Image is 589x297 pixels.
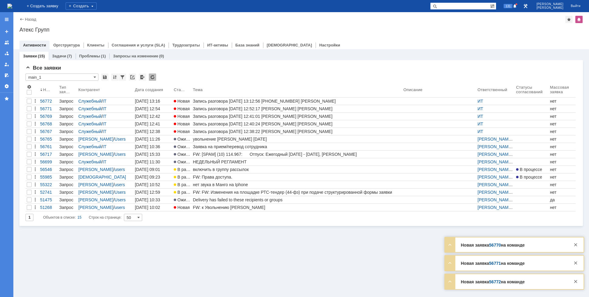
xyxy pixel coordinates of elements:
[39,120,58,128] a: 56768
[173,204,192,211] a: Новая
[135,114,160,119] div: [DATE] 12:42
[173,166,192,173] a: В работе
[193,159,401,164] div: НЕДЕЛЬНЫЙ РЕГЛАМЕНТ
[476,83,515,97] th: Ответственный
[59,99,76,104] div: Запрос на обслуживание
[135,205,160,210] div: [DATE] 10:02
[549,204,576,211] a: нет
[134,113,173,120] a: [DATE] 12:42
[135,129,160,134] div: [DATE] 12:38
[87,43,104,47] a: Клиенты
[58,128,77,135] a: Запрос на обслуживание
[78,197,113,202] a: [PERSON_NAME]
[115,182,125,187] a: users
[173,158,192,166] a: Ожидает ответа контрагента
[192,83,402,97] th: Тема
[58,181,77,188] a: Запрос на обслуживание
[39,196,58,203] a: 51475
[192,151,402,158] a: FW: [SPAM] (10) 114.967: Отпуск: Ежегодный [DATE] - [DATE], [PERSON_NAME]
[173,128,192,135] a: Новая
[135,175,160,179] div: [DATE] 09:23
[192,204,402,211] a: FW: к Увольнению [PERSON_NAME]
[27,84,32,89] span: Настройки
[40,190,57,195] div: 52741
[478,106,483,111] a: ИТ
[78,129,101,134] a: Служебный
[192,97,402,105] a: Запись разговора [DATE] 13:12:56 [PHONE_NUMBER] [PERSON_NAME]
[192,143,402,150] a: Заявка на прием/перевод сотрудника
[39,166,58,173] a: 56546
[26,65,61,71] span: Все заявки
[134,135,173,143] a: [DATE] 11:26
[79,54,100,58] a: Проблемы
[550,106,574,111] div: нет
[550,137,574,142] div: нет
[173,151,192,158] a: Ожидает ответа контрагента
[192,181,402,188] a: нет звука в Манго на Iphone
[207,43,228,47] a: ИТ-активы
[66,2,97,10] div: Создать
[7,4,12,9] a: Перейти на домашнюю страницу
[135,197,160,202] div: [DATE] 10:33
[550,175,574,179] div: нет
[549,189,576,196] a: нет
[59,205,76,210] div: Запрос на обслуживание
[40,152,57,157] div: 56717
[192,196,402,203] a: Delivery has failed to these recipients or groups
[522,2,529,10] a: Перейти в интерфейс администратора
[135,137,160,142] div: [DATE] 11:26
[550,182,574,187] div: нет
[193,167,401,172] div: включить в группу рассылок
[78,99,132,104] div: /
[549,113,576,120] a: нет
[78,106,132,111] div: /
[40,144,57,149] div: 56761
[33,106,38,111] div: Действия
[193,121,401,126] div: Запись разговора [DATE] 12:40:24 [PERSON_NAME] [PERSON_NAME]
[192,128,402,135] a: Запись разговора [DATE] 12:38:22 [PERSON_NAME] [PERSON_NAME]
[59,182,76,187] div: Запрос на обслуживание
[550,144,574,149] div: нет
[174,106,190,111] span: Новая
[403,87,423,92] div: Описание
[59,197,76,202] div: Запрос на обслуживание
[550,159,574,164] div: нет
[59,85,71,94] div: Тип заявки
[59,152,76,157] div: Запрос на обслуживание
[565,16,573,23] div: Добавить в избранное
[549,135,576,143] a: нет
[2,81,12,91] a: Настройки
[135,167,160,172] div: [DATE] 09:01
[115,152,126,157] a: Users
[23,43,46,47] a: Активности
[192,173,402,181] a: FW: Права доступа.
[78,159,101,164] a: Служебный
[134,83,173,97] th: Дата создания
[59,175,76,179] div: Запрос на обслуживание
[39,181,58,188] a: 55322
[549,181,576,188] a: нет
[40,99,57,104] div: 56772
[193,205,401,210] div: FW: к Увольнению [PERSON_NAME]
[103,159,106,164] a: IT
[58,189,77,196] a: Запрос на обслуживание
[40,205,57,210] div: 51268
[504,4,512,8] span: 131
[478,190,513,195] a: [PERSON_NAME]
[478,121,483,126] a: ИТ
[78,121,132,126] div: /
[550,99,574,104] div: нет
[58,204,77,211] a: Запрос на обслуживание
[192,189,402,196] a: FW: FW: Изменения на площадке РТС-тендер (44-фз) при подаче структурированной формы заявки
[172,43,200,47] a: Трудозатраты
[550,190,574,195] div: нет
[549,196,576,203] a: да
[478,197,513,202] a: [PERSON_NAME]
[58,143,77,150] a: Запрос на обслуживание
[78,99,101,104] a: Служебный
[549,158,576,166] a: нет
[78,114,101,119] a: Служебный
[135,144,160,149] div: [DATE] 10:36
[489,279,501,284] a: 56772
[40,114,57,119] div: 56769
